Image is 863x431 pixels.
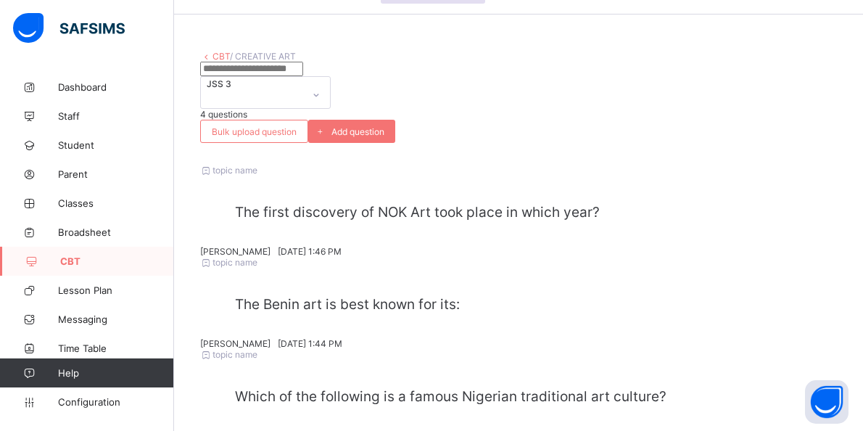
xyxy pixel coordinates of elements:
span: Time Table [58,342,174,354]
span: Broadsheet [58,226,174,238]
span: 4 questions [200,109,247,120]
span: Help [58,367,173,379]
span: CBT [60,255,174,267]
span: The first discovery of NOK Art took place in which year? [235,204,600,221]
span: Bulk upload question [212,126,297,137]
span: Messaging [58,313,174,325]
span: topic name [200,349,257,360]
span: Configuration [58,396,173,408]
span: Dashboard [58,81,174,93]
button: Open asap [805,380,848,424]
span: The Benin art is best known for its: [235,296,460,313]
a: CBT [212,51,230,62]
span: Student [58,139,174,151]
img: safsims [13,13,125,44]
span: Lesson Plan [58,284,174,296]
span: [DATE] 1:44 PM [278,338,342,349]
span: Staff [58,110,174,122]
div: JSS 3 [207,78,297,89]
span: [PERSON_NAME] [200,246,271,257]
span: Which of the following is a famous Nigerian traditional art culture? [235,388,666,405]
span: [DATE] 1:46 PM [278,246,342,257]
span: Classes [58,197,174,209]
span: topic name [200,165,257,176]
span: topic name [200,257,257,268]
span: Parent [58,168,174,180]
span: / CREATIVE ART [230,51,296,62]
span: [PERSON_NAME] [200,338,271,349]
span: Add question [331,126,384,137]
